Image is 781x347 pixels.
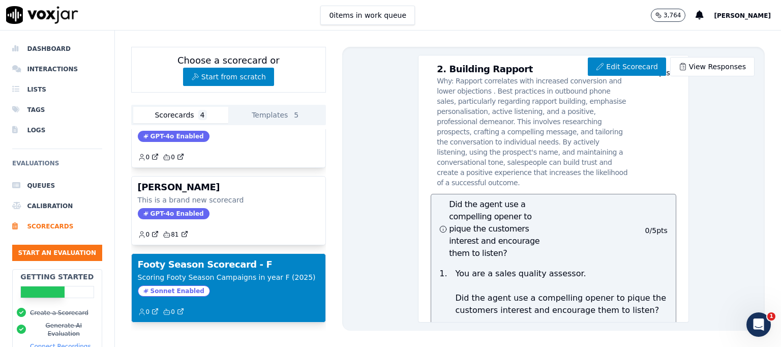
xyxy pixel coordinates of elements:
a: 0 [163,153,184,161]
span: GPT-4o Enabled [138,131,209,142]
p: 0 / 5 pts [645,225,668,236]
a: Logs [12,120,102,140]
h3: Footy Season Scorecard - F [138,260,319,269]
span: [PERSON_NAME] [714,12,771,19]
button: 0items in work queue [320,6,415,25]
p: This is a brand new scorecard [138,195,319,205]
iframe: Intercom live chat [746,312,771,337]
a: Interactions [12,59,102,79]
p: Scoring Footy Season Campaigns in year F (2025) [138,272,319,282]
p: 5 pts [631,68,670,188]
span: 5 [292,110,301,120]
a: Calibration [12,196,102,216]
button: 0 [138,308,163,316]
button: Templates [228,107,324,123]
button: Create a Scorecard [30,309,88,317]
button: Start from scratch [183,68,274,86]
button: Start an Evaluation [12,245,102,261]
a: 0 [138,230,159,239]
a: 0 [163,308,184,316]
h6: Evaluations [12,157,102,176]
button: Scorecards [133,107,229,123]
p: Why: Rapport correlates with increased conversion and lower objections . Best practices in outbou... [437,76,631,188]
a: Edit Scorecard [588,57,666,76]
span: 1 [767,312,775,321]
span: 4 [198,110,207,120]
h3: 2. Building Rapport [437,65,631,188]
button: Generate AI Evaluation [30,322,98,338]
img: voxjar logo [6,6,78,24]
a: Tags [12,100,102,120]
p: 3,764 [664,11,681,19]
button: [PERSON_NAME] [714,9,781,21]
a: View Responses [670,57,755,76]
h2: Getting Started [20,272,94,282]
span: GPT-4o Enabled [138,208,209,219]
h3: [PERSON_NAME] [138,183,319,192]
h3: Did the agent use a compelling opener to pique the customers interest and encourage them to listen? [439,198,553,259]
span: Sonnet Enabled [138,285,210,297]
button: 3,764 [651,9,696,22]
a: Dashboard [12,39,102,59]
a: 0 [138,153,159,161]
a: Queues [12,176,102,196]
button: 0 [138,230,163,239]
a: 81 [163,230,188,239]
button: 3,764 [651,9,685,22]
div: Choose a scorecard or [131,47,326,93]
a: Scorecards [12,216,102,237]
a: Lists [12,79,102,100]
a: 0 [138,308,159,316]
button: 0 [138,153,163,161]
